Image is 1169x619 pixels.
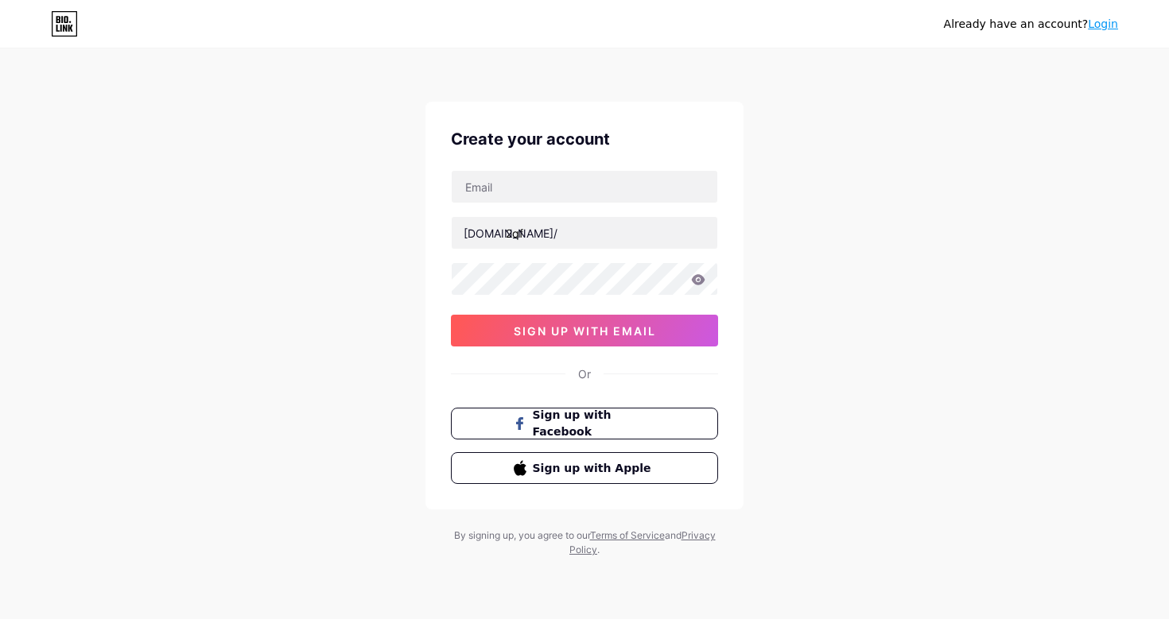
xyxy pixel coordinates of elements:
[533,407,656,440] span: Sign up with Facebook
[590,529,665,541] a: Terms of Service
[464,225,557,242] div: [DOMAIN_NAME]/
[451,408,718,439] button: Sign up with Facebook
[452,171,717,203] input: Email
[449,528,720,557] div: By signing up, you agree to our and .
[451,452,718,484] button: Sign up with Apple
[451,315,718,346] button: sign up with email
[451,127,718,151] div: Create your account
[514,324,656,338] span: sign up with email
[1088,17,1118,30] a: Login
[578,366,591,382] div: Or
[452,217,717,249] input: username
[944,16,1118,33] div: Already have an account?
[533,460,656,477] span: Sign up with Apple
